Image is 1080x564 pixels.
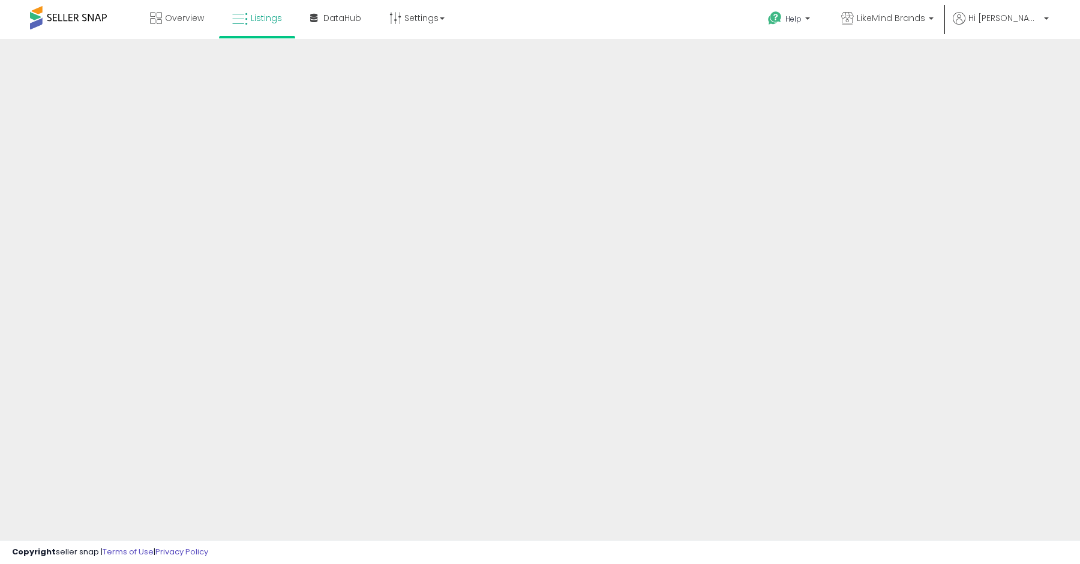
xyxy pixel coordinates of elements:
[165,12,204,24] span: Overview
[323,12,361,24] span: DataHub
[968,12,1040,24] span: Hi [PERSON_NAME]
[785,14,802,24] span: Help
[758,2,822,39] a: Help
[857,12,925,24] span: LikeMind Brands
[953,12,1049,39] a: Hi [PERSON_NAME]
[251,12,282,24] span: Listings
[767,11,782,26] i: Get Help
